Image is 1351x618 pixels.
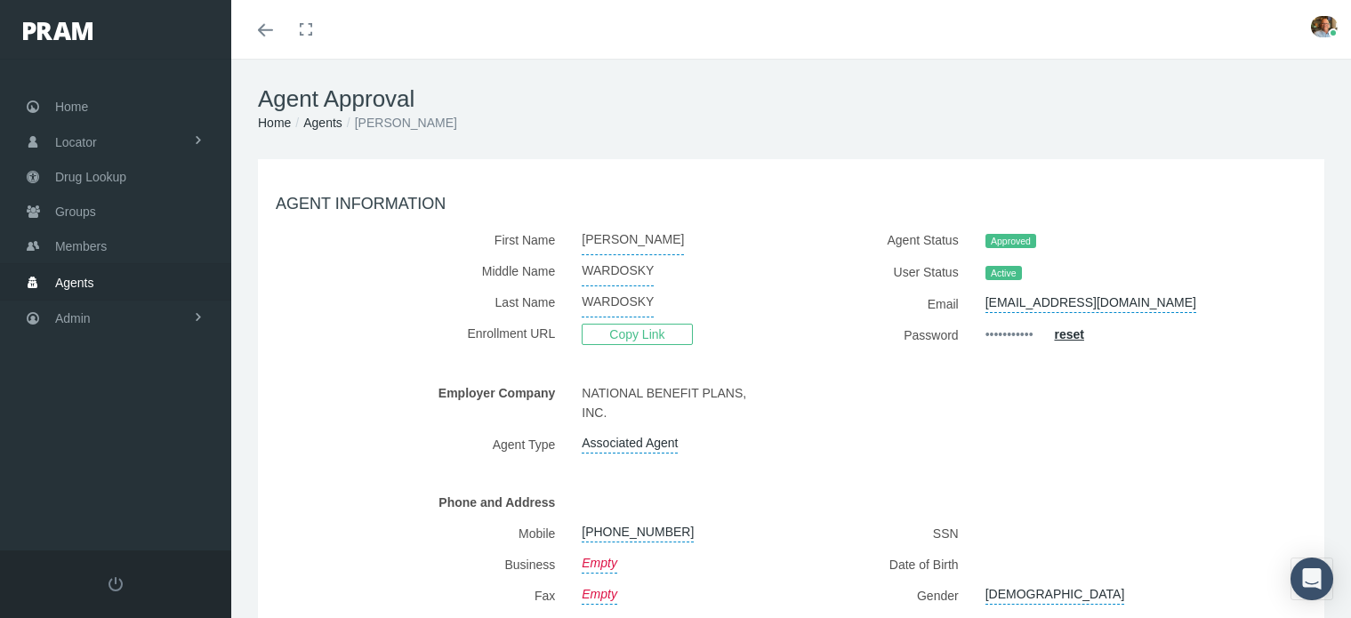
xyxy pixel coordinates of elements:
[276,580,568,611] label: Fax
[276,317,568,350] label: Enrollment URL
[582,324,692,345] span: Copy Link
[985,266,1022,280] span: Active
[276,429,568,460] label: Agent Type
[276,549,568,580] label: Business
[276,255,568,286] label: Middle Name
[805,224,972,256] label: Agent Status
[303,116,342,130] a: Agents
[582,286,654,317] span: WARDOSKY
[55,90,88,124] span: Home
[1054,327,1083,341] a: reset
[805,580,972,611] label: Gender
[805,518,972,549] label: SSN
[582,549,617,574] a: Empty
[582,377,764,429] span: NATIONAL BENEFIT PLANS, INC.
[582,429,678,453] a: Associated Agent
[55,301,91,335] span: Admin
[805,288,972,319] label: Email
[258,85,1324,113] h1: Agent Approval
[1311,16,1338,37] img: S_Profile_Picture_15241.jpg
[258,116,291,130] a: Home
[985,319,1033,350] a: •••••••••••
[582,518,694,542] a: [PHONE_NUMBER]
[805,256,972,288] label: User Status
[985,234,1037,248] span: Approved
[985,288,1196,313] a: [EMAIL_ADDRESS][DOMAIN_NAME]
[55,195,96,229] span: Groups
[582,255,654,286] span: WARDOSKY
[276,518,568,549] label: Mobile
[276,224,568,255] label: First Name
[805,549,972,580] label: Date of Birth
[276,377,568,429] label: Employer Company
[55,160,126,194] span: Drug Lookup
[55,266,94,300] span: Agents
[55,229,107,263] span: Members
[582,326,692,341] a: Copy Link
[276,195,1307,214] h4: AGENT INFORMATION
[582,224,684,255] span: [PERSON_NAME]
[1291,558,1333,600] div: Open Intercom Messenger
[276,286,568,317] label: Last Name
[805,319,972,350] label: Password
[582,580,617,605] a: Empty
[55,125,97,159] span: Locator
[276,486,568,518] label: Phone and Address
[985,580,1125,605] a: [DEMOGRAPHIC_DATA]
[23,22,92,40] img: PRAM_20_x_78.png
[342,113,457,132] li: [PERSON_NAME]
